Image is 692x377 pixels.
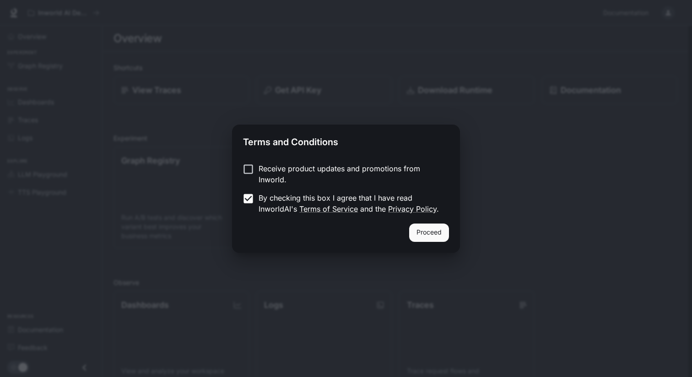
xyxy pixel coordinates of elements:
h2: Terms and Conditions [232,125,460,156]
button: Proceed [409,224,449,242]
p: Receive product updates and promotions from Inworld. [259,163,442,185]
p: By checking this box I agree that I have read InworldAI's and the . [259,192,442,214]
a: Privacy Policy [388,204,437,213]
a: Terms of Service [299,204,358,213]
